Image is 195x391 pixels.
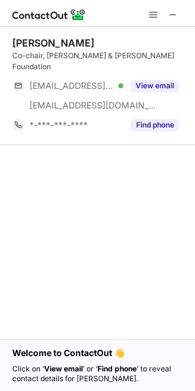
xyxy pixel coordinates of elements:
[44,364,83,373] strong: View email
[131,80,179,92] button: Reveal Button
[12,37,94,49] div: [PERSON_NAME]
[12,364,183,384] p: Click on ‘ ’ or ‘ ’ to reveal contact details for [PERSON_NAME].
[97,364,137,373] strong: Find phone
[29,100,157,111] span: [EMAIL_ADDRESS][DOMAIN_NAME]
[12,50,188,72] div: Co-chair, [PERSON_NAME] & [PERSON_NAME] Foundation
[12,347,183,359] h1: Welcome to ContactOut 👋
[131,119,179,131] button: Reveal Button
[29,80,114,91] span: [EMAIL_ADDRESS][DOMAIN_NAME]
[12,7,86,22] img: ContactOut v5.3.10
